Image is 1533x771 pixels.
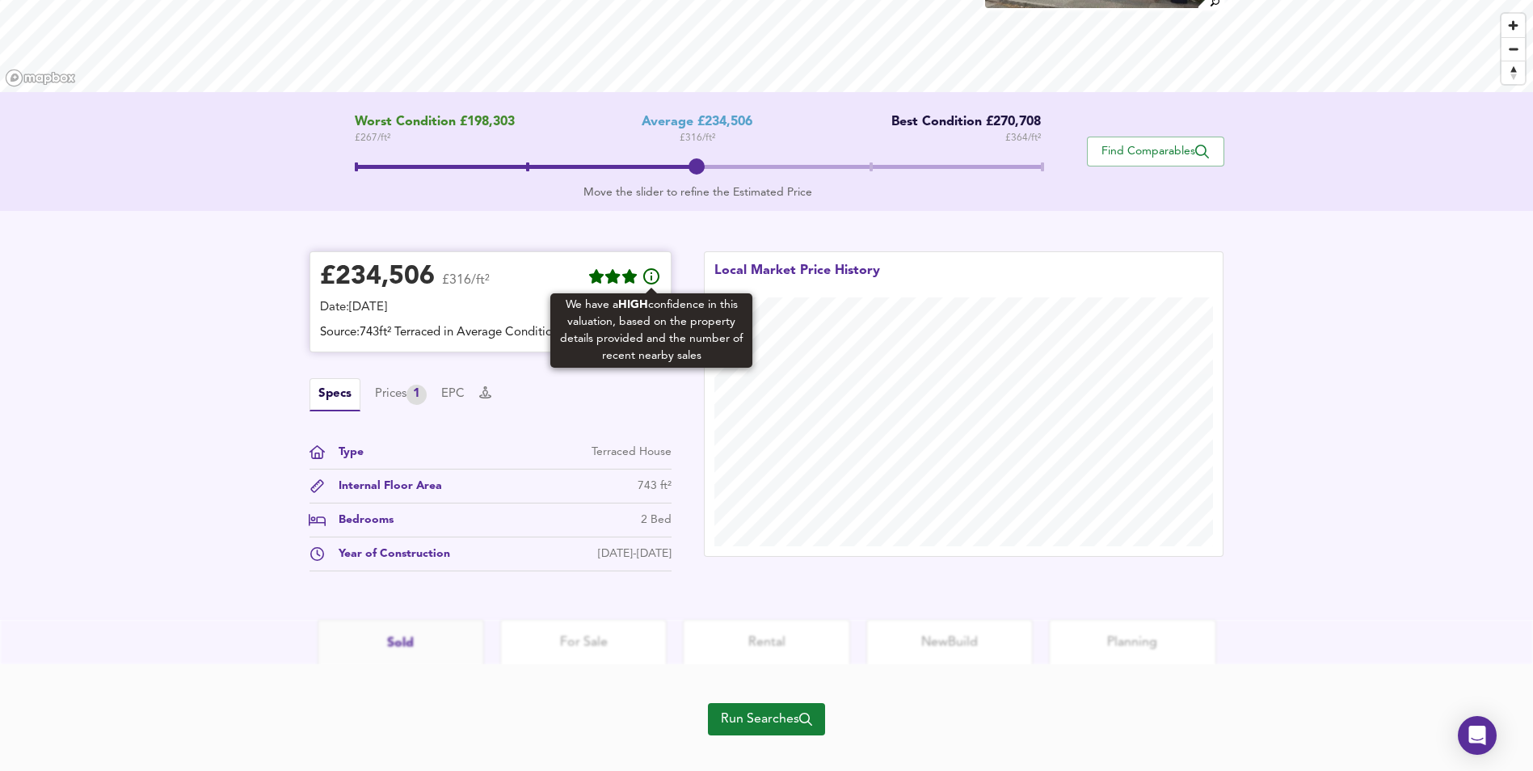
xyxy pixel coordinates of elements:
div: Move the slider to refine the Estimated Price [355,184,1041,200]
span: Find Comparables [1096,144,1215,159]
button: Find Comparables [1087,137,1224,166]
div: Source: 743ft² Terraced in Average Condition [320,324,661,342]
button: Reset bearing to north [1501,61,1525,84]
div: Date: [DATE] [320,299,661,317]
div: Open Intercom Messenger [1458,716,1497,755]
div: Best Condition £270,708 [879,115,1041,130]
span: £ 316 / ft² [680,130,715,146]
div: 1 [406,385,427,405]
span: £316/ft² [442,274,490,297]
div: [DATE]-[DATE] [598,546,672,562]
div: Type [326,444,364,461]
span: Worst Condition £198,303 [355,115,515,130]
span: Zoom out [1501,38,1525,61]
div: 743 ft² [638,478,672,495]
span: £ 267 / ft² [355,130,515,146]
div: Bedrooms [326,512,394,529]
button: Run Searches [708,703,825,735]
button: Prices1 [375,385,427,405]
div: Internal Floor Area [326,478,442,495]
button: Zoom in [1501,14,1525,37]
span: Run Searches [721,708,812,731]
div: Prices [375,385,427,405]
div: Average £234,506 [642,115,752,130]
div: 2 Bed [641,512,672,529]
div: Terraced House [592,444,672,461]
button: EPC [441,385,465,403]
span: £ 364 / ft² [1005,130,1041,146]
button: Zoom out [1501,37,1525,61]
div: Year of Construction [326,546,450,562]
div: Local Market Price History [714,262,880,297]
button: Specs [310,378,360,411]
a: Mapbox homepage [5,69,76,87]
div: £ 234,506 [320,265,435,289]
